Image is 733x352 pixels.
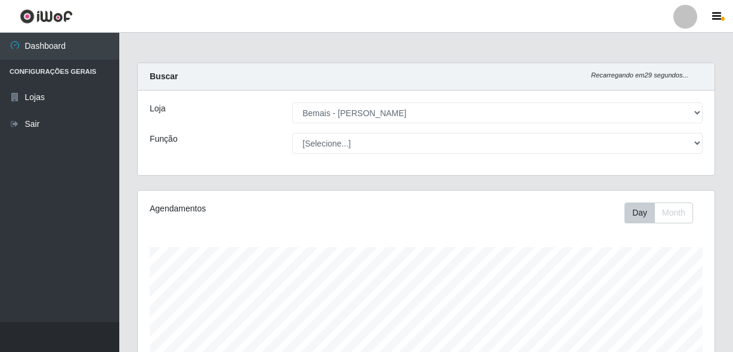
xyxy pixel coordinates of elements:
[150,203,370,215] div: Agendamentos
[150,102,165,115] label: Loja
[591,71,688,79] i: Recarregando em 29 segundos...
[150,133,178,145] label: Função
[654,203,693,223] button: Month
[150,71,178,81] strong: Buscar
[624,203,655,223] button: Day
[624,203,703,223] div: Toolbar with button groups
[20,9,73,24] img: CoreUI Logo
[624,203,693,223] div: First group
